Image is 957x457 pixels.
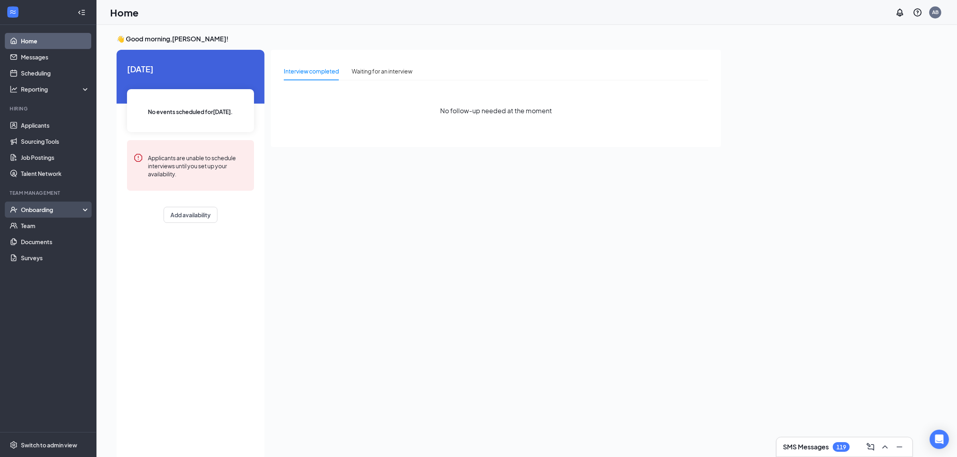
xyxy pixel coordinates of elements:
button: ComposeMessage [864,441,877,453]
svg: ComposeMessage [866,442,875,452]
svg: Analysis [10,85,18,93]
svg: Minimize [895,442,904,452]
a: Applicants [21,117,90,133]
button: ChevronUp [879,441,891,453]
div: Waiting for an interview [352,67,412,75]
div: Interview completed [284,67,339,75]
svg: Notifications [895,8,905,17]
button: Add availability [164,207,217,223]
div: Switch to admin view [21,441,77,449]
svg: WorkstreamLogo [9,8,17,16]
svg: UserCheck [10,206,18,214]
svg: QuestionInfo [913,8,922,17]
svg: ChevronUp [880,442,890,452]
h1: Home [110,6,139,19]
span: No follow-up needed at the moment [440,106,552,116]
h3: 👋 Good morning, [PERSON_NAME] ! [117,35,721,43]
div: Reporting [21,85,90,93]
div: 119 [836,444,846,451]
div: AB [932,9,939,16]
a: Scheduling [21,65,90,81]
div: Team Management [10,190,88,196]
span: [DATE] [127,63,254,75]
div: Hiring [10,105,88,112]
h3: SMS Messages [783,443,829,451]
a: Team [21,218,90,234]
a: Documents [21,234,90,250]
a: Sourcing Tools [21,133,90,149]
button: Minimize [893,441,906,453]
a: Job Postings [21,149,90,165]
a: Surveys [21,250,90,266]
svg: Collapse [78,8,86,16]
div: Onboarding [21,206,83,214]
svg: Settings [10,441,18,449]
a: Talent Network [21,165,90,182]
a: Messages [21,49,90,65]
div: Applicants are unable to schedule interviews until you set up your availability. [148,153,248,178]
div: Open Intercom Messenger [930,430,949,449]
a: Home [21,33,90,49]
span: No events scheduled for [DATE] . [148,107,233,116]
svg: Error [133,153,143,163]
